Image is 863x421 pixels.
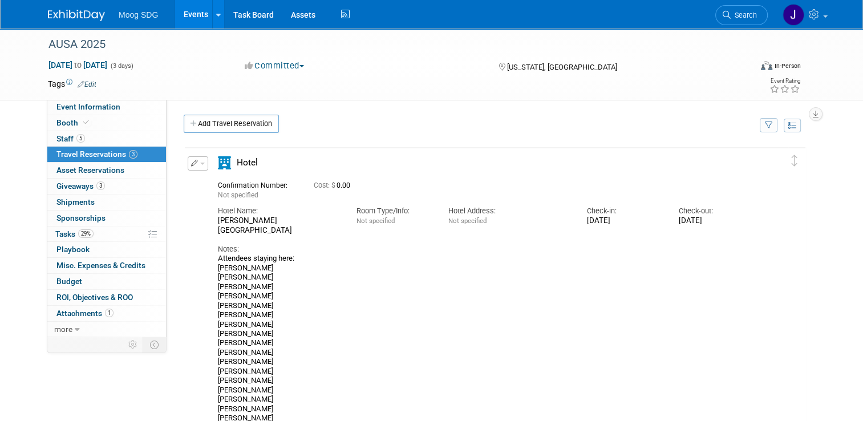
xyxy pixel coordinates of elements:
div: AUSA 2025 [44,34,737,55]
div: Hotel Address: [448,206,569,216]
span: Cost: $ [314,181,337,189]
span: Search [731,11,757,19]
span: Sponsorships [56,213,106,222]
span: [DATE] [DATE] [48,60,108,70]
div: In-Person [774,62,801,70]
td: Personalize Event Tab Strip [123,337,143,352]
i: Hotel [218,156,231,169]
span: Staff [56,134,85,143]
i: Booth reservation complete [83,119,89,126]
span: Not specified [356,217,394,225]
span: Not specified [218,191,258,199]
a: Playbook [47,242,166,257]
a: Budget [47,274,166,289]
span: Budget [56,277,82,286]
a: Giveaways3 [47,179,166,194]
a: ROI, Objectives & ROO [47,290,166,305]
span: Booth [56,118,91,127]
div: Check-in: [587,206,662,216]
i: Filter by Traveler [765,122,773,129]
span: Giveaways [56,181,105,191]
span: 1 [105,309,114,317]
a: Event Information [47,99,166,115]
span: more [54,325,72,334]
span: Misc. Expenses & Credits [56,261,145,270]
span: Not specified [448,217,487,225]
div: Event Rating [769,78,800,84]
img: Jaclyn Roberts [783,4,804,26]
span: Moog SDG [119,10,158,19]
div: Confirmation Number: [218,178,297,190]
img: Format-Inperson.png [761,61,772,70]
span: 3 [129,150,137,159]
div: [PERSON_NAME][GEOGRAPHIC_DATA] [218,216,339,236]
a: Sponsorships [47,211,166,226]
a: Tasks29% [47,226,166,242]
span: 3 [96,181,105,190]
a: Search [715,5,768,25]
a: Booth [47,115,166,131]
span: to [72,60,83,70]
div: Notes: [218,244,754,254]
a: more [47,322,166,337]
a: Edit [78,80,96,88]
span: 5 [76,134,85,143]
span: 29% [78,229,94,238]
td: Toggle Event Tabs [143,337,167,352]
div: Room Type/Info: [356,206,431,216]
div: Hotel Name: [218,206,339,216]
span: Event Information [56,102,120,111]
div: Event Format [690,59,801,76]
span: Playbook [56,245,90,254]
span: ROI, Objectives & ROO [56,293,133,302]
span: (3 days) [110,62,133,70]
span: [US_STATE], [GEOGRAPHIC_DATA] [507,63,617,71]
td: Tags [48,78,96,90]
span: Attachments [56,309,114,318]
i: Click and drag to move item [792,155,797,167]
div: Check-out: [679,206,754,216]
div: [DATE] [679,216,754,226]
span: Hotel [237,157,258,168]
span: Asset Reservations [56,165,124,175]
span: 0.00 [314,181,355,189]
a: Add Travel Reservation [184,115,279,133]
a: Shipments [47,195,166,210]
div: [DATE] [587,216,662,226]
img: ExhibitDay [48,10,105,21]
span: Shipments [56,197,95,207]
a: Misc. Expenses & Credits [47,258,166,273]
a: Travel Reservations3 [47,147,166,162]
span: Travel Reservations [56,149,137,159]
a: Asset Reservations [47,163,166,178]
a: Attachments1 [47,306,166,321]
button: Committed [241,60,309,72]
span: Tasks [55,229,94,238]
a: Staff5 [47,131,166,147]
